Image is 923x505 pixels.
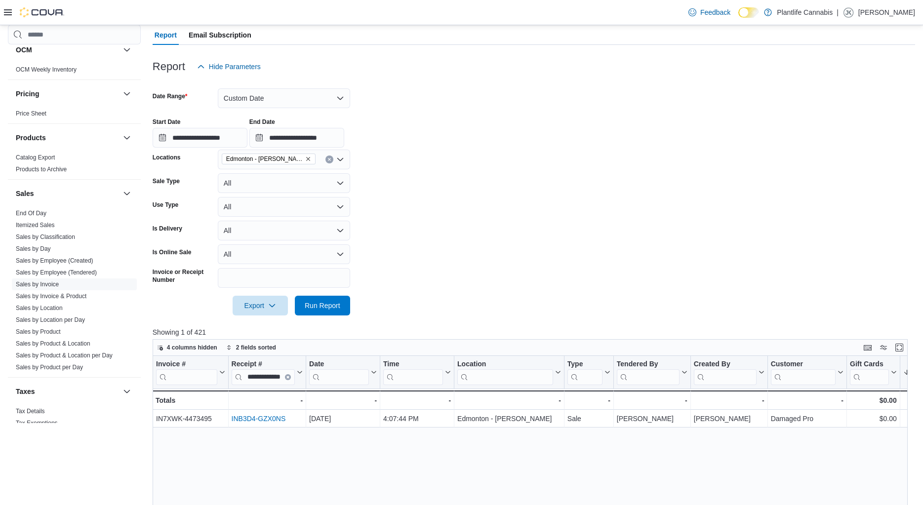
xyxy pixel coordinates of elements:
div: Time [383,360,443,369]
button: Open list of options [336,155,344,163]
span: Sales by Product [16,328,61,336]
p: [PERSON_NAME] [858,6,915,18]
div: - [231,394,302,406]
div: Tendered By [617,360,680,385]
button: Taxes [16,387,119,396]
a: Sales by Invoice [16,281,59,288]
span: OCM Weekly Inventory [16,66,77,74]
button: All [218,244,350,264]
a: Tax Exemptions [16,420,58,427]
span: Edmonton - [PERSON_NAME] [226,154,303,164]
div: [DATE] [309,413,377,425]
button: Location [457,360,561,385]
h3: Report [153,61,185,73]
span: Price Sheet [16,110,46,117]
a: Tax Details [16,408,45,415]
span: Export [239,296,282,315]
div: Customer [770,360,835,385]
span: 2 fields sorted [236,344,276,351]
div: [PERSON_NAME] [617,413,687,425]
img: Cova [20,7,64,17]
button: Run Report [295,296,350,315]
div: $0.00 [850,413,897,425]
a: Price Sheet [16,110,46,117]
button: Display options [878,342,889,353]
button: Remove Edmonton - Hollick Kenyon from selection in this group [305,156,311,162]
div: Tendered By [617,360,680,369]
a: OCM Weekly Inventory [16,66,77,73]
input: Press the down key to open a popover containing a calendar. [249,128,344,148]
button: 2 fields sorted [222,342,280,353]
div: OCM [8,64,141,79]
div: Totals [156,394,225,406]
a: Sales by Product & Location per Day [16,352,113,359]
a: Feedback [684,2,734,22]
label: Start Date [153,118,181,126]
div: Taxes [8,405,141,433]
div: Type [567,360,602,385]
div: - [617,394,687,406]
a: Itemized Sales [16,222,55,229]
a: Sales by Invoice & Product [16,293,86,300]
button: Pricing [121,88,133,100]
button: All [218,221,350,240]
span: Sales by Location per Day [16,316,85,324]
button: Products [121,132,133,144]
div: Jesslyn Kuemper [843,6,854,18]
div: Gift Cards [850,360,889,369]
div: Customer [770,360,835,369]
div: Created By [694,360,757,385]
label: Sale Type [153,177,180,185]
div: Sales [8,207,141,377]
button: Taxes [121,386,133,397]
button: Products [16,133,119,143]
span: Run Report [305,301,340,311]
label: Is Delivery [153,225,182,233]
div: Edmonton - [PERSON_NAME] [457,413,561,425]
button: OCM [121,44,133,56]
div: Products [8,152,141,179]
button: Receipt #Clear input [231,360,302,385]
span: Sales by Classification [16,233,75,241]
div: Date [309,360,369,369]
button: Clear input [325,155,333,163]
button: Enter fullscreen [893,342,905,353]
div: Receipt # [231,360,294,369]
h3: Pricing [16,89,39,99]
div: [PERSON_NAME] [694,413,764,425]
button: 4 columns hidden [153,342,221,353]
div: - [383,394,451,406]
span: End Of Day [16,209,46,217]
a: INB3D4-GZX0NS [231,415,285,423]
h3: Taxes [16,387,35,396]
span: Products to Archive [16,165,67,173]
a: Sales by Product per Day [16,364,83,371]
div: Pricing [8,108,141,123]
a: Products to Archive [16,166,67,173]
span: Edmonton - Hollick Kenyon [222,154,316,164]
a: Catalog Export [16,154,55,161]
div: Created By [694,360,757,369]
label: Is Online Sale [153,248,192,256]
button: Keyboard shortcuts [862,342,874,353]
div: $0.00 [850,394,897,406]
span: Sales by Product & Location [16,340,90,348]
input: Dark Mode [738,7,759,18]
span: Sales by Product per Day [16,363,83,371]
div: - [457,394,561,406]
span: Sales by Employee (Tendered) [16,269,97,276]
h3: Sales [16,189,34,198]
button: Pricing [16,89,119,99]
button: Type [567,360,610,385]
button: Tendered By [617,360,687,385]
button: Hide Parameters [193,57,265,77]
a: Sales by Product & Location [16,340,90,347]
span: Email Subscription [189,25,251,45]
p: | [837,6,839,18]
a: Sales by Day [16,245,51,252]
a: Sales by Location per Day [16,316,85,323]
button: Time [383,360,451,385]
button: Date [309,360,377,385]
input: Press the down key to open a popover containing a calendar. [153,128,247,148]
